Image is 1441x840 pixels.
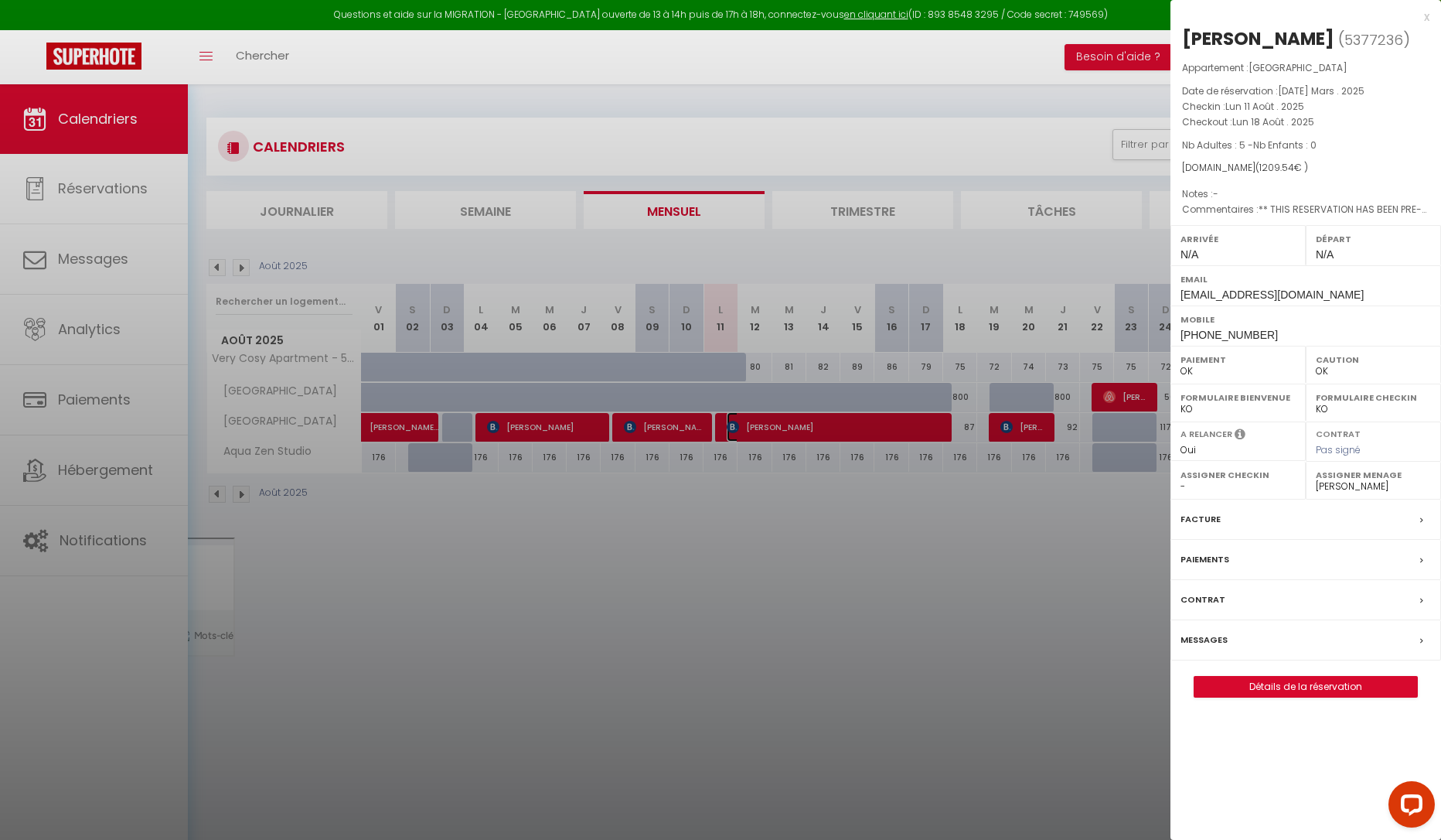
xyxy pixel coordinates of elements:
label: Caution [1316,352,1431,367]
label: Assigner Checkin [1180,467,1296,483]
div: v 4.0.24 [43,25,76,37]
span: [DATE] Mars . 2025 [1278,84,1364,97]
label: Formulaire Bienvenue [1180,390,1296,405]
span: - [1213,187,1218,200]
label: Facture [1180,511,1221,528]
p: Date de réservation : [1182,84,1429,99]
span: 5377236 [1344,30,1403,50]
label: Messages [1180,632,1228,648]
label: Paiements [1180,551,1229,568]
span: Lun 11 Août . 2025 [1225,100,1304,113]
span: Nb Enfants : 0 [1253,138,1317,152]
span: ( ) [1338,29,1410,50]
span: Nb Adultes : 5 - [1182,138,1317,152]
div: [DOMAIN_NAME] [1182,161,1429,176]
div: [PERSON_NAME] [1182,26,1334,51]
label: Assigner Menage [1316,467,1431,483]
div: Mots-clés [192,91,237,101]
span: [PHONE_NUMBER] [1180,329,1278,341]
label: Email [1180,271,1431,287]
button: Détails de la réservation [1194,676,1418,698]
span: Pas signé [1316,443,1361,456]
img: website_grey.svg [25,40,37,53]
label: Formulaire Checkin [1316,390,1431,405]
iframe: LiveChat chat widget [1376,775,1441,840]
label: Contrat [1180,592,1225,608]
label: Mobile [1180,312,1431,327]
i: Sélectionner OUI si vous souhaiter envoyer les séquences de messages post-checkout [1235,428,1245,445]
p: Commentaires : [1182,202,1429,217]
span: ( € ) [1255,161,1308,174]
p: Checkin : [1182,99,1429,114]
img: tab_keywords_by_traffic_grey.svg [175,90,188,102]
span: 1209.54 [1259,161,1294,174]
div: Domaine [80,91,119,101]
p: Checkout : [1182,114,1429,130]
div: Domaine: [DOMAIN_NAME] [40,40,175,53]
label: Contrat [1316,428,1361,438]
label: Départ [1316,231,1431,247]
label: A relancer [1180,428,1232,441]
label: Paiement [1180,352,1296,367]
span: N/A [1180,248,1198,261]
div: x [1170,8,1429,26]
label: Arrivée [1180,231,1296,247]
span: [EMAIL_ADDRESS][DOMAIN_NAME] [1180,289,1364,301]
p: Notes : [1182,186,1429,202]
span: Lun 18 Août . 2025 [1232,115,1314,128]
p: Appartement : [1182,60,1429,76]
span: [GEOGRAPHIC_DATA] [1249,61,1347,74]
span: N/A [1316,248,1334,261]
img: tab_domain_overview_orange.svg [63,90,75,102]
a: Détails de la réservation [1194,677,1417,697]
